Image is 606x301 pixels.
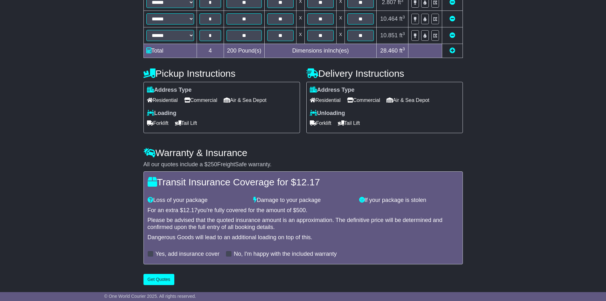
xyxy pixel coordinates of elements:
td: x [337,11,345,27]
span: 10.464 [380,16,398,22]
button: Get Quotes [143,274,175,285]
h4: Delivery Instructions [306,68,463,79]
a: Remove this item [449,32,455,39]
span: ft [399,32,405,39]
span: 12.17 [183,207,198,213]
span: ft [399,47,405,54]
a: Add new item [449,47,455,54]
td: x [337,27,345,44]
span: 250 [208,161,217,168]
div: Loss of your package [144,197,250,204]
span: 12.17 [296,177,320,187]
span: Tail Lift [338,118,360,128]
div: Damage to your package [250,197,356,204]
sup: 3 [402,31,405,36]
sup: 3 [402,47,405,51]
td: Dimensions in Inch(es) [264,44,377,58]
span: Residential [147,95,178,105]
span: Forklift [310,118,331,128]
span: © One World Courier 2025. All rights reserved. [104,294,196,299]
h4: Warranty & Insurance [143,147,463,158]
td: x [296,11,304,27]
td: x [296,27,304,44]
span: Tail Lift [175,118,197,128]
span: ft [399,16,405,22]
span: Air & Sea Depot [387,95,429,105]
label: Unloading [310,110,345,117]
span: Residential [310,95,341,105]
td: Pound(s) [224,44,264,58]
label: Address Type [147,87,192,94]
span: 28.460 [380,47,398,54]
div: Please be advised that the quoted insurance amount is an approximation. The definitive price will... [148,217,459,231]
label: Yes, add insurance cover [156,251,219,258]
div: All our quotes include a $ FreightSafe warranty. [143,161,463,168]
span: 200 [227,47,236,54]
h4: Transit Insurance Coverage for $ [148,177,459,187]
div: Dangerous Goods will lead to an additional loading on top of this. [148,234,459,241]
label: Loading [147,110,177,117]
sup: 3 [402,15,405,19]
div: For an extra $ you're fully covered for the amount of $ . [148,207,459,214]
td: 4 [197,44,224,58]
span: 10.851 [380,32,398,39]
span: 500 [296,207,306,213]
span: Commercial [347,95,380,105]
h4: Pickup Instructions [143,68,300,79]
a: Remove this item [449,16,455,22]
td: Total [143,44,197,58]
span: Forklift [147,118,169,128]
label: No, I'm happy with the included warranty [234,251,337,258]
span: Commercial [184,95,217,105]
label: Address Type [310,87,355,94]
div: If your package is stolen [356,197,462,204]
span: Air & Sea Depot [224,95,267,105]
